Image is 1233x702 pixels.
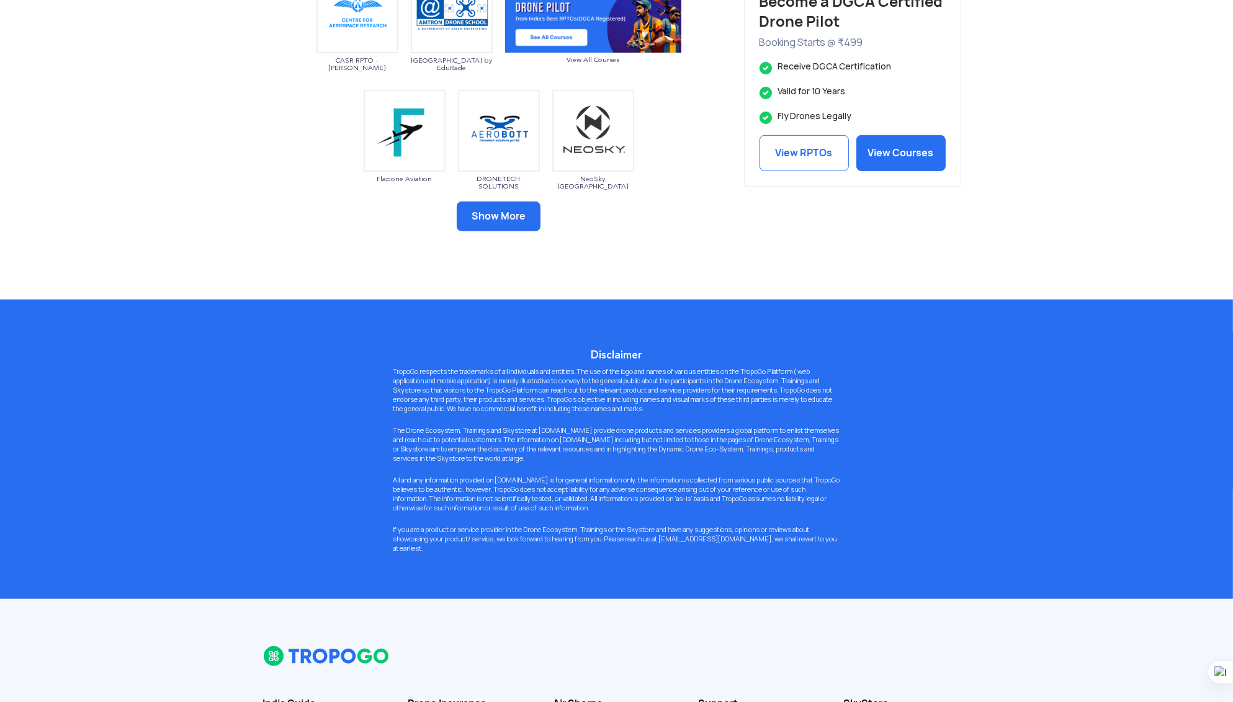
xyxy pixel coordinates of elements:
span: Flapone Aviation [364,175,446,182]
a: Flapone Aviation [364,125,446,182]
span: CASR RPTO - [PERSON_NAME] [316,56,398,71]
p: All and any information provided on [DOMAIN_NAME] is for general information only, the informatio... [384,476,850,513]
a: View All Courses [505,6,681,63]
span: View All Courses [505,56,681,63]
p: TropoGo respects the trademarks of all individuals and entities. The use of the logo and names of... [384,367,850,414]
a: View Courses [856,135,946,171]
span: [GEOGRAPHIC_DATA] by EduRade [411,56,493,71]
button: Show More [457,202,540,231]
a: View RPTOs [760,135,849,171]
img: bg_flapone.png [364,90,446,172]
span: DRONETECH SOLUTIONS [458,175,540,190]
a: CASR RPTO - [PERSON_NAME] [316,6,398,71]
p: If you are a product or service provider in the Drone Ecosystem, Trainings or the Skystore and ha... [384,525,850,553]
li: Receive DGCA Certification [760,61,946,73]
span: NeoSky [GEOGRAPHIC_DATA] [552,175,634,190]
a: NeoSky [GEOGRAPHIC_DATA] [552,125,634,190]
a: [GEOGRAPHIC_DATA] by EduRade [411,6,493,71]
img: bg_droneteech.png [458,90,540,172]
img: img_neosky.png [552,90,634,172]
img: logo [263,646,390,667]
h5: Disclaimer [384,349,850,361]
li: Fly Drones Legally [760,110,946,122]
p: Booking Starts @ ₹499 [760,35,946,51]
li: Valid for 10 Years [760,86,946,97]
a: DRONETECH SOLUTIONS [458,125,540,190]
p: The Drone Ecosystem, Trainings and Skystore at [DOMAIN_NAME] provide drone products and services ... [384,426,850,463]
